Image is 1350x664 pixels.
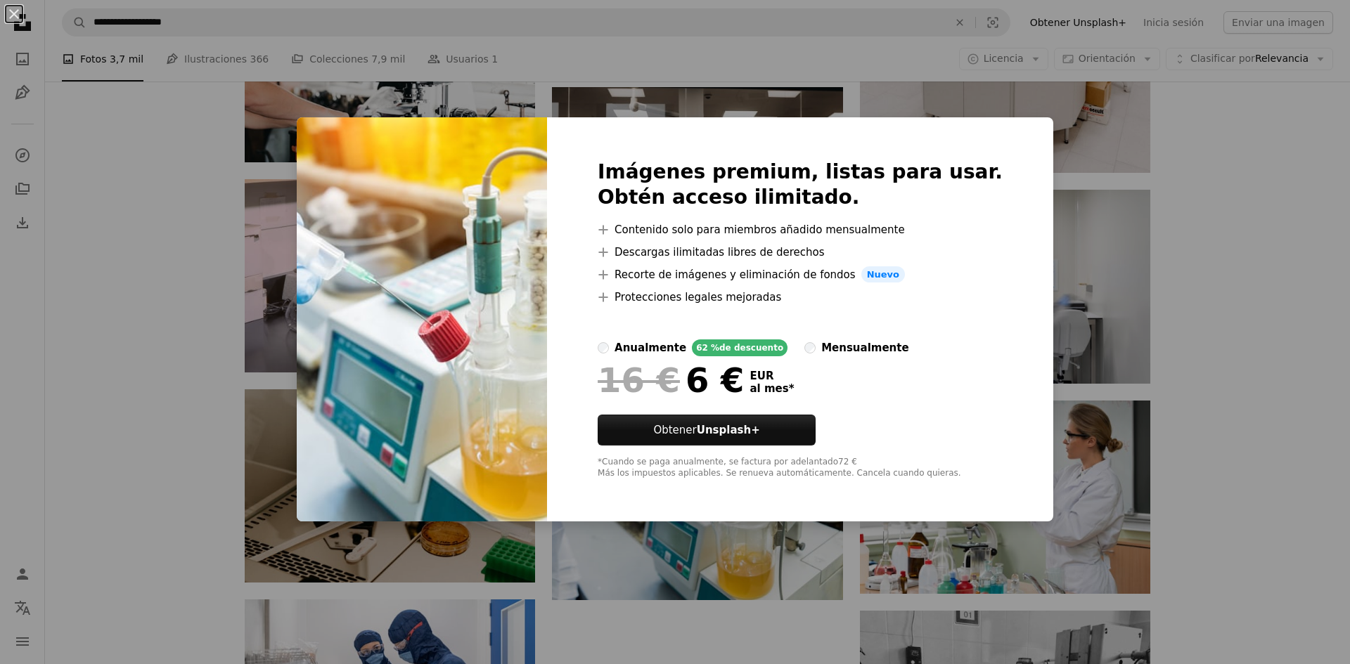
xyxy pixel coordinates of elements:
div: mensualmente [821,339,908,356]
input: mensualmente [804,342,816,353]
span: 16 € [598,362,680,398]
span: EUR [750,370,794,382]
li: Recorte de imágenes y eliminación de fondos [598,266,1003,283]
div: 62 % de descuento [692,339,787,356]
button: ObtenerUnsplash+ [598,415,816,445]
span: Nuevo [861,266,905,283]
li: Protecciones legales mejoradas [598,289,1003,306]
input: anualmente62 %de descuento [598,342,609,353]
span: al mes * [750,382,794,395]
strong: Unsplash+ [697,424,760,436]
div: 6 € [598,362,744,398]
li: Descargas ilimitadas libres de derechos [598,244,1003,261]
img: premium_photo-1682144707874-fb6218b61dfd [297,117,547,522]
li: Contenido solo para miembros añadido mensualmente [598,221,1003,238]
h2: Imágenes premium, listas para usar. Obtén acceso ilimitado. [598,160,1003,210]
div: anualmente [615,339,686,356]
div: *Cuando se paga anualmente, se factura por adelantado 72 € Más los impuestos aplicables. Se renue... [598,457,1003,479]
